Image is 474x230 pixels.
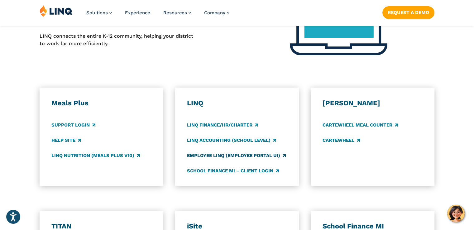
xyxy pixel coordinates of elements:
[51,99,151,108] h3: Meals Plus
[323,99,423,108] h3: [PERSON_NAME]
[40,5,73,17] img: LINQ | K‑12 Software
[187,152,286,159] a: Employee LINQ (Employee Portal UI)
[447,205,465,222] button: Hello, have a question? Let’s chat.
[86,10,108,16] span: Solutions
[86,5,229,26] nav: Primary Navigation
[204,10,225,16] span: Company
[204,10,229,16] a: Company
[187,137,276,144] a: LINQ Accounting (school level)
[51,137,81,144] a: Help Site
[187,99,287,108] h3: LINQ
[163,10,191,16] a: Resources
[187,167,279,174] a: School Finance MI – Client Login
[382,6,434,19] a: Request a Demo
[86,10,112,16] a: Solutions
[187,122,258,128] a: LINQ Finance/HR/Charter
[125,10,150,16] a: Experience
[51,152,140,159] a: LINQ Nutrition (Meals Plus v10)
[40,32,197,48] p: LINQ connects the entire K‑12 community, helping your district to work far more efficiently.
[51,122,95,128] a: Support Login
[163,10,187,16] span: Resources
[323,122,398,128] a: CARTEWHEEL Meal Counter
[382,5,434,19] nav: Button Navigation
[323,137,360,144] a: CARTEWHEEL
